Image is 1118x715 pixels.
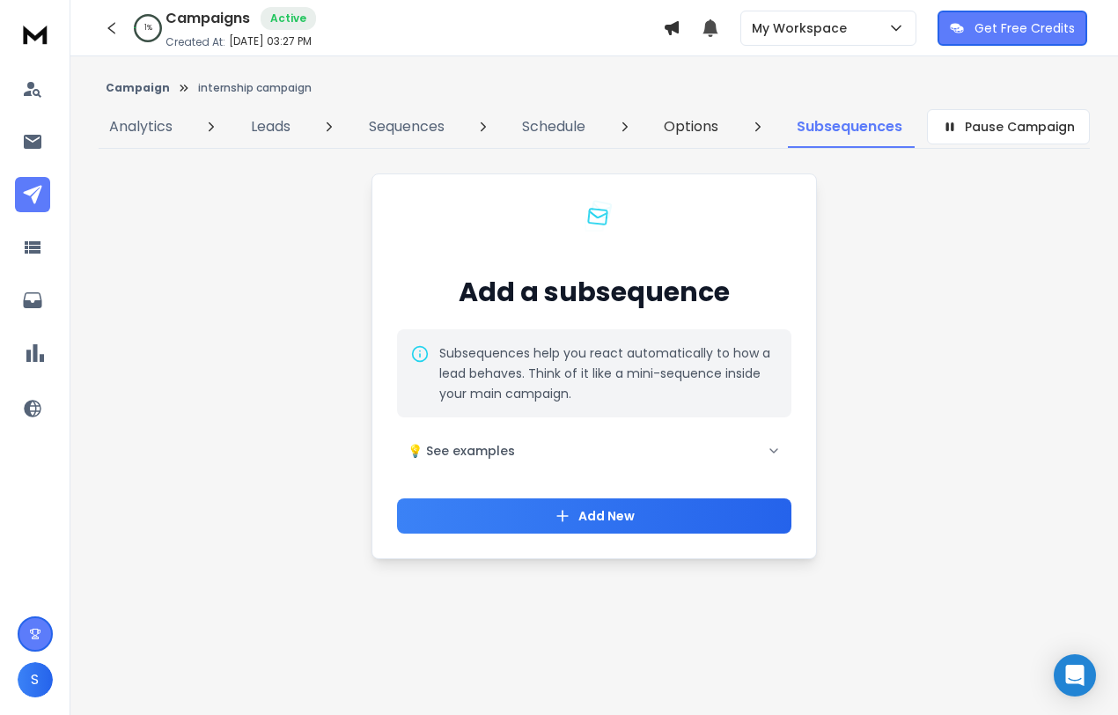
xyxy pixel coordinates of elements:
[165,8,250,29] h1: Campaigns
[18,18,53,50] img: logo
[369,116,445,137] p: Sequences
[261,7,316,30] div: Active
[397,431,791,470] button: 💡 See examples
[18,662,53,697] button: S
[439,343,777,403] p: Subsequences help you react automatically to how a lead behaves. Think of it like a mini-sequence...
[1054,654,1096,697] div: Open Intercom Messenger
[397,276,791,308] h2: Add a subsequence
[358,106,455,148] a: Sequences
[797,116,902,137] p: Subsequences
[240,106,301,148] a: Leads
[397,498,791,534] button: Add New
[664,116,718,137] p: Options
[938,11,1087,46] button: Get Free Credits
[752,19,854,37] p: My Workspace
[251,116,291,137] p: Leads
[975,19,1075,37] p: Get Free Credits
[229,34,312,48] p: [DATE] 03:27 PM
[109,116,173,137] p: Analytics
[511,106,596,148] a: Schedule
[165,35,225,49] p: Created At:
[144,23,152,33] p: 1 %
[106,81,170,95] button: Campaign
[653,106,729,148] a: Options
[198,81,312,95] p: internship campaign
[99,106,183,148] a: Analytics
[786,106,913,148] a: Subsequences
[522,116,585,137] p: Schedule
[408,442,515,460] span: 💡 See examples
[927,109,1090,144] button: Pause Campaign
